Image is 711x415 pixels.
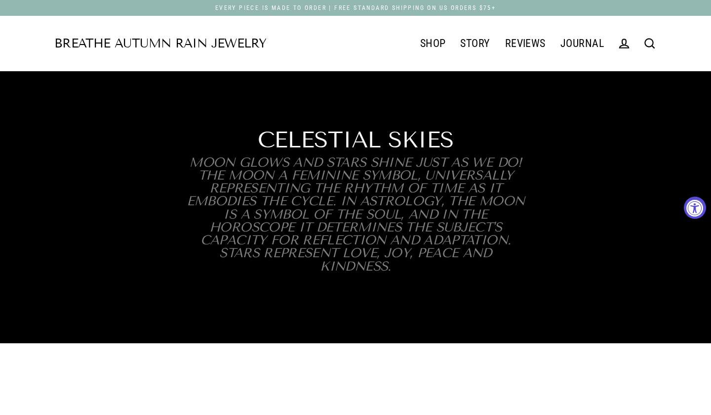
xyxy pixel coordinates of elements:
div: Primary [266,31,611,56]
em: Moon glows and stars shine just as we do! The moon a feminine symbol, universally representing th... [187,155,524,274]
a: STORY [453,31,497,56]
a: JOURNAL [553,31,611,56]
h1: Celestial Skies [183,129,528,151]
a: SHOP [413,31,453,56]
a: REVIEWS [498,31,553,56]
button: Accessibility Widget, click to open [684,196,706,219]
a: Breathe Autumn Rain Jewelry [54,38,266,50]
